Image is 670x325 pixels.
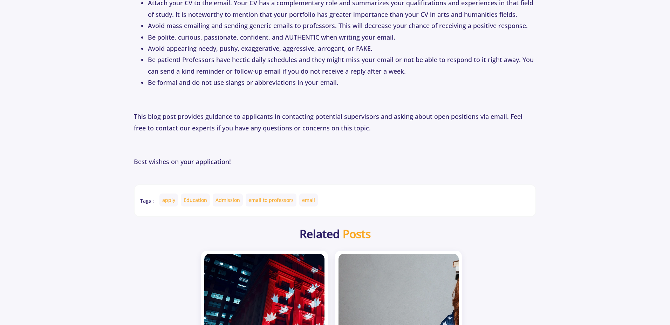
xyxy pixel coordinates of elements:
li: Be patient! Professors have hectic daily schedules and they might miss your email or not be able ... [148,54,536,77]
a: email [299,194,318,206]
a: Admission [213,194,243,206]
p: Best wishes on your application! [134,156,536,167]
a: apply [159,194,178,206]
b: Tags : [140,197,154,204]
b: Related [300,226,340,241]
li: Be polite, curious, passionate, confident, and AUTHENTIC when writing your email. [148,32,536,43]
a: email to professors [246,194,296,206]
p: This blog post provides guidance to applicants in contacting potential supervisors and asking abo... [134,111,536,134]
li: Avoid mass emailing and sending generic emails to professors. This will decrease your chance of r... [148,20,536,31]
li: Be formal and do not use slangs or abbreviations in your email. [148,77,536,88]
b: Posts [343,226,371,241]
a: Education [181,194,210,206]
li: Avoid appearing needy, pushy, exaggerative, aggressive, arrogant, or FAKE. [148,43,536,54]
